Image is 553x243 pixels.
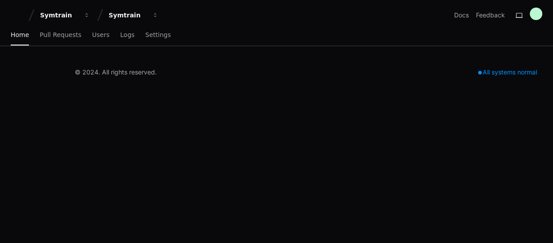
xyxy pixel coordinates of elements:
span: Pull Requests [40,32,81,37]
a: Users [92,25,110,45]
button: Symtrain [37,7,94,23]
span: Users [92,32,110,37]
button: Symtrain [105,7,162,23]
div: Symtrain [40,11,78,20]
span: Logs [120,32,134,37]
a: Docs [454,11,469,20]
a: Pull Requests [40,25,81,45]
button: Feedback [476,11,505,20]
span: Home [11,32,29,37]
a: Logs [120,25,134,45]
div: All systems normal [473,66,542,78]
div: © 2024. All rights reserved. [75,68,157,77]
a: Home [11,25,29,45]
span: Settings [145,32,171,37]
a: Settings [145,25,171,45]
div: Symtrain [109,11,147,20]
